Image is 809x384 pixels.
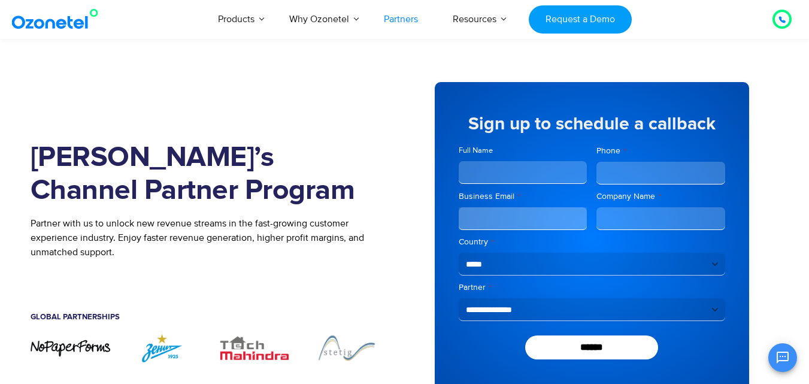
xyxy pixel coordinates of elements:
label: Company Name [596,191,725,202]
label: Business Email [459,191,587,202]
h1: [PERSON_NAME]’s Channel Partner Program [31,141,387,207]
h5: Global Partnerships [31,313,387,321]
h5: Sign up to schedule a callback [459,115,725,133]
label: Country [459,236,725,248]
img: nopaperforms [31,339,111,358]
img: Stetig [307,333,387,362]
p: Partner with us to unlock new revenue streams in the fast-growing customer experience industry. E... [31,216,387,259]
div: 4 / 7 [307,333,387,362]
img: TechMahindra [214,333,295,362]
div: 3 / 7 [214,333,295,362]
label: Full Name [459,145,587,156]
div: Image Carousel [31,333,387,362]
img: ZENIT [122,333,202,362]
a: Request a Demo [529,5,631,34]
button: Open chat [768,343,797,372]
div: 1 / 7 [31,339,111,358]
div: 2 / 7 [122,333,202,362]
label: Phone [596,145,725,157]
label: Partner [459,282,725,294]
